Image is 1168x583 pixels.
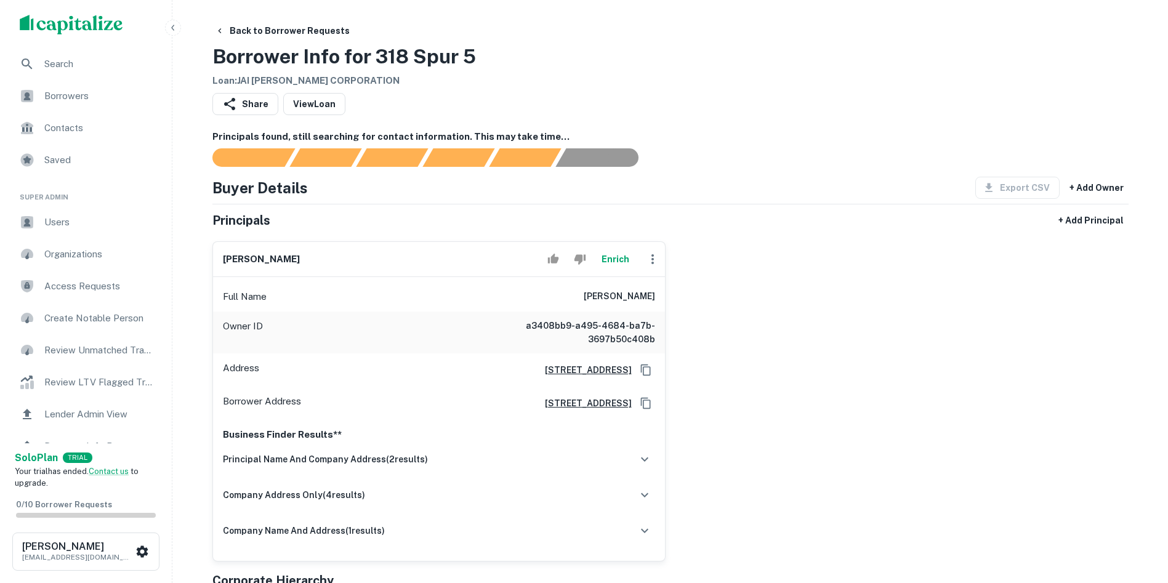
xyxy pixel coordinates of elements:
[212,177,308,199] h4: Buyer Details
[223,252,300,267] h6: [PERSON_NAME]
[507,319,655,346] h6: a3408bb9-a495-4684-ba7b-3697b50c408b
[20,15,123,34] img: capitalize-logo.png
[44,153,155,167] span: Saved
[89,467,129,476] a: Contact us
[212,74,476,88] h6: Loan : JAI [PERSON_NAME] CORPORATION
[212,211,270,230] h5: Principals
[542,247,564,271] button: Accept
[10,271,162,301] a: Access Requests
[223,361,259,379] p: Address
[556,148,653,167] div: AI fulfillment process complete.
[10,336,162,365] a: Review Unmatched Transactions
[44,247,155,262] span: Organizations
[10,400,162,429] a: Lender Admin View
[10,81,162,111] a: Borrowers
[596,247,635,271] button: Enrich
[22,552,133,563] p: [EMAIL_ADDRESS][DOMAIN_NAME]
[212,130,1129,144] h6: Principals found, still searching for contact information. This may take time...
[44,439,155,454] span: Borrower Info Requests
[44,215,155,230] span: Users
[198,148,290,167] div: Sending borrower request to AI...
[22,542,133,552] h6: [PERSON_NAME]
[10,177,162,207] li: Super Admin
[489,148,561,167] div: Principals found, still searching for contact information. This may take time...
[10,49,162,79] a: Search
[422,148,494,167] div: Principals found, AI now looking for contact information...
[535,396,632,410] a: [STREET_ADDRESS]
[10,368,162,397] a: Review LTV Flagged Transactions
[15,467,139,488] span: Your trial has ended. to upgrade.
[16,500,112,509] span: 0 / 10 Borrower Requests
[223,488,365,502] h6: company address only ( 4 results)
[44,311,155,326] span: Create Notable Person
[44,407,155,422] span: Lender Admin View
[10,145,162,175] a: Saved
[15,451,58,465] a: SoloPlan
[584,289,655,304] h6: [PERSON_NAME]
[289,148,361,167] div: Your request is received and processing...
[10,304,162,333] a: Create Notable Person
[223,319,263,346] p: Owner ID
[15,452,58,464] strong: Solo Plan
[12,533,159,571] button: [PERSON_NAME][EMAIL_ADDRESS][DOMAIN_NAME]
[223,452,428,466] h6: principal name and company address ( 2 results)
[210,20,355,42] button: Back to Borrower Requests
[10,239,162,269] a: Organizations
[10,207,162,237] a: Users
[223,524,385,537] h6: company name and address ( 1 results)
[10,113,162,143] a: Contacts
[569,247,590,271] button: Reject
[44,375,155,390] span: Review LTV Flagged Transactions
[637,361,655,379] button: Copy Address
[223,289,267,304] p: Full Name
[223,427,655,442] p: Business Finder Results**
[212,93,278,115] button: Share
[44,279,155,294] span: Access Requests
[223,394,301,412] p: Borrower Address
[356,148,428,167] div: Documents found, AI parsing details...
[63,452,92,463] div: TRIAL
[44,57,155,71] span: Search
[535,363,632,377] a: [STREET_ADDRESS]
[212,42,476,71] h3: Borrower Info for 318 Spur 5
[10,432,162,461] a: Borrower Info Requests
[1065,177,1129,199] button: + Add Owner
[44,343,155,358] span: Review Unmatched Transactions
[1053,209,1129,231] button: + Add Principal
[637,394,655,412] button: Copy Address
[44,89,155,103] span: Borrowers
[283,93,345,115] a: ViewLoan
[44,121,155,135] span: Contacts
